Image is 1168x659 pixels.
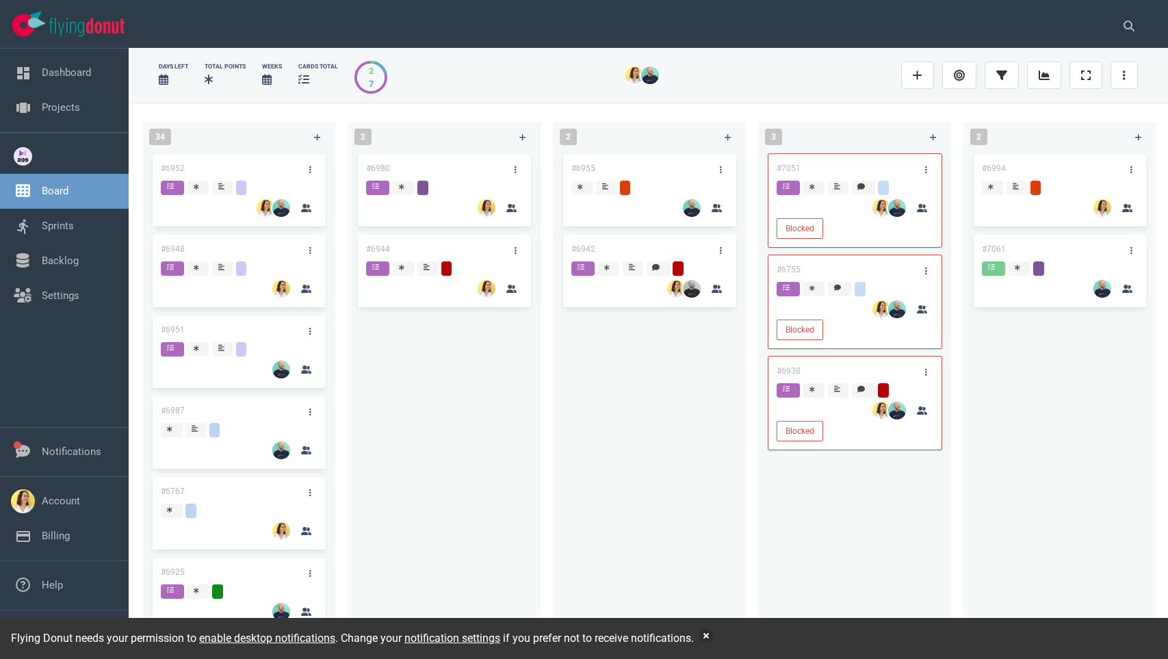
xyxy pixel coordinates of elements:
[262,62,282,71] div: Weeks
[161,244,185,254] a: #6948
[199,632,335,645] a: enable desktop notifications
[777,320,823,340] button: Blocked
[354,129,372,145] span: 2
[888,402,906,419] img: 26
[161,487,185,496] a: #6767
[159,62,188,71] div: days left
[872,199,890,217] img: 26
[335,632,694,645] span: . Change your if you prefer not to receive notifications.
[369,64,374,77] div: 2
[42,289,79,302] a: Settings
[42,530,70,542] a: Billing
[641,66,659,84] img: 26
[777,218,823,239] button: Blocked
[11,632,335,645] span: Flying Donut needs your permission to
[765,129,782,145] span: 3
[49,18,125,36] img: Flying Donut text logo
[683,199,701,217] img: 26
[777,421,823,441] button: Blocked
[42,579,63,591] a: Help
[272,280,290,298] img: 26
[683,280,701,298] img: 26
[272,361,290,378] img: 26
[571,244,595,254] a: #6942
[366,244,390,254] a: #6944
[872,402,890,419] img: 26
[1093,199,1111,217] img: 26
[298,62,338,71] div: cards total
[888,300,906,318] img: 26
[982,244,1006,254] a: #7061
[667,280,685,298] img: 26
[560,129,577,145] span: 2
[478,280,495,298] img: 26
[366,164,390,173] a: #6980
[161,164,185,173] a: #6952
[1093,280,1111,298] img: 26
[888,199,906,217] img: 26
[42,445,101,458] a: Notifications
[777,164,801,173] a: #7051
[777,265,801,274] a: #6755
[272,441,290,459] img: 26
[625,66,643,84] img: 26
[42,495,80,507] a: Account
[205,62,246,71] div: Total Points
[272,522,290,540] img: 26
[970,129,987,145] span: 2
[161,325,185,335] a: #6951
[982,164,1006,173] a: #6994
[42,255,79,267] a: Backlog
[872,300,890,318] img: 26
[272,603,290,621] img: 26
[257,199,274,217] img: 26
[42,66,91,79] a: Dashboard
[42,185,68,197] a: Board
[478,199,495,217] img: 26
[161,406,185,415] a: #6987
[272,199,290,217] img: 26
[42,101,80,114] a: Projects
[404,632,500,645] a: notification settings
[149,129,171,145] span: 34
[571,164,595,173] a: #6955
[777,366,801,376] a: #6938
[42,220,74,232] a: Sprints
[161,567,185,577] a: #6925
[369,77,374,90] div: 7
